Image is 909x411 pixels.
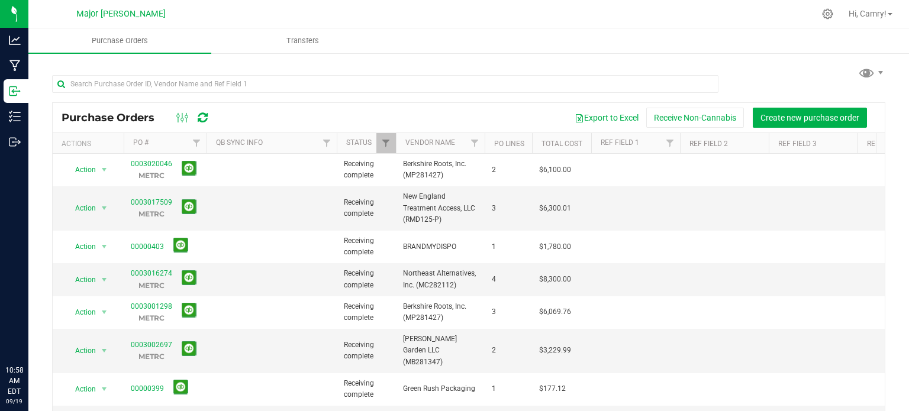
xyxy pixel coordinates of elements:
p: METRC [131,208,172,219]
span: select [97,161,112,178]
span: Action [65,161,96,178]
inline-svg: Manufacturing [9,60,21,72]
p: 09/19 [5,397,23,406]
a: Filter [376,133,396,153]
a: Filter [660,133,680,153]
span: select [97,342,112,359]
span: Receiving complete [344,378,389,400]
p: METRC [131,280,172,291]
span: Create new purchase order [760,113,859,122]
span: Action [65,381,96,397]
button: Export to Excel [567,108,646,128]
a: Ref Field 1 [601,138,639,147]
span: BRANDMYDISPO [403,241,478,253]
span: 2 [492,164,525,176]
span: Action [65,200,96,216]
span: New England Treatment Access, LLC (RMD125-P) [403,191,478,225]
a: Ref Field 2 [689,140,728,148]
span: select [97,304,112,321]
iframe: Resource center [12,316,47,352]
a: Purchase Orders [28,28,211,53]
span: [PERSON_NAME] Garden LLC (MB281347) [403,334,478,368]
a: QB Sync Info [216,138,263,147]
div: Manage settings [820,8,835,20]
span: $6,100.00 [539,164,571,176]
span: $1,780.00 [539,241,571,253]
span: Transfers [270,35,335,46]
p: 10:58 AM EDT [5,365,23,397]
span: select [97,200,112,216]
inline-svg: Inbound [9,85,21,97]
a: Filter [317,133,337,153]
span: 1 [492,241,525,253]
input: Search Purchase Order ID, Vendor Name and Ref Field 1 [52,75,718,93]
a: PO Lines [494,140,524,148]
button: Create new purchase order [753,108,867,128]
span: Receiving complete [344,301,389,323]
a: 0003020046 [131,160,172,168]
span: $8,300.00 [539,274,571,285]
span: select [97,381,112,397]
a: Total Cost [541,140,582,148]
button: Receive Non-Cannabis [646,108,744,128]
span: 2 [492,345,525,356]
div: Actions [62,140,119,148]
a: PO # [133,138,149,147]
inline-svg: Inventory [9,111,21,122]
a: 00000403 [131,242,164,251]
span: Receiving complete [344,235,389,258]
a: Status [346,138,372,147]
p: METRC [131,351,172,362]
span: $6,300.01 [539,203,571,214]
span: $3,229.99 [539,345,571,356]
span: 4 [492,274,525,285]
span: 3 [492,203,525,214]
span: Action [65,342,96,359]
span: Green Rush Packaging [403,383,478,394]
span: Action [65,304,96,321]
span: Major [PERSON_NAME] [76,9,166,19]
a: Ref Field 3 [778,140,817,148]
a: Transfers [211,28,394,53]
span: Action [65,238,96,255]
span: Purchase Orders [76,35,164,46]
span: 1 [492,383,525,394]
a: Vendor Name [405,138,455,147]
span: $177.12 [539,383,566,394]
p: METRC [131,170,172,181]
span: Berkshire Roots, Inc. (MP281427) [403,301,478,323]
span: select [97,271,112,288]
span: Action [65,271,96,288]
a: 0003016274 [131,269,172,277]
span: Receiving complete [344,339,389,362]
span: Berkshire Roots, Inc. (MP281427) [403,158,478,181]
p: METRC [131,312,172,323]
a: 0003017509 [131,198,172,206]
inline-svg: Outbound [9,136,21,148]
a: 0003001298 [131,302,172,310]
span: Receiving complete [344,158,389,181]
span: 3 [492,306,525,318]
a: Ref Field 4 [867,140,905,148]
a: 0003002697 [131,341,172,349]
a: Filter [187,133,207,153]
span: Hi, Camry! [849,9,887,18]
span: Receiving complete [344,268,389,290]
span: $6,069.76 [539,306,571,318]
span: Northeast Alternatives, Inc. (MC282112) [403,268,478,290]
span: Purchase Orders [62,111,166,124]
span: select [97,238,112,255]
span: Receiving complete [344,197,389,219]
a: Filter [465,133,485,153]
a: 00000399 [131,384,164,393]
inline-svg: Analytics [9,34,21,46]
